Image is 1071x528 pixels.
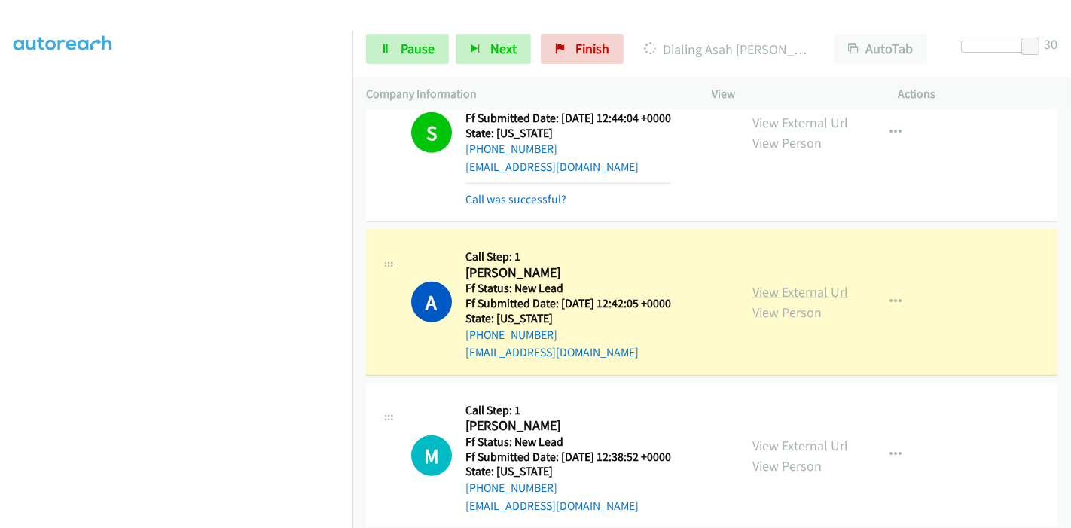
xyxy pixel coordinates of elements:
[465,142,557,156] a: [PHONE_NUMBER]
[899,85,1058,103] p: Actions
[465,192,566,206] a: Call was successful?
[465,126,671,141] h5: State: [US_STATE]
[752,304,822,321] a: View Person
[465,249,671,264] h5: Call Step: 1
[411,112,452,153] h1: S
[465,481,557,495] a: [PHONE_NUMBER]
[465,281,671,296] h5: Ff Status: New Lead
[752,114,848,131] a: View External Url
[401,40,435,57] span: Pause
[411,435,452,476] div: The call is yet to be attempted
[575,40,609,57] span: Finish
[752,437,848,454] a: View External Url
[465,464,671,479] h5: State: [US_STATE]
[465,403,671,418] h5: Call Step: 1
[465,264,671,282] h2: [PERSON_NAME]
[712,85,871,103] p: View
[465,435,671,450] h5: Ff Status: New Lead
[541,34,624,64] a: Finish
[366,34,449,64] a: Pause
[456,34,531,64] button: Next
[1044,34,1057,54] div: 30
[366,85,685,103] p: Company Information
[490,40,517,57] span: Next
[465,417,671,435] h2: [PERSON_NAME]
[834,34,927,64] button: AutoTab
[411,282,452,322] h1: A
[465,311,671,326] h5: State: [US_STATE]
[465,345,639,359] a: [EMAIL_ADDRESS][DOMAIN_NAME]
[465,111,671,126] h5: Ff Submitted Date: [DATE] 12:44:04 +0000
[465,499,639,513] a: [EMAIL_ADDRESS][DOMAIN_NAME]
[465,296,671,311] h5: Ff Submitted Date: [DATE] 12:42:05 +0000
[465,450,671,465] h5: Ff Submitted Date: [DATE] 12:38:52 +0000
[411,435,452,476] h1: M
[465,328,557,342] a: [PHONE_NUMBER]
[752,457,822,475] a: View Person
[752,283,848,301] a: View External Url
[752,134,822,151] a: View Person
[465,160,639,174] a: [EMAIL_ADDRESS][DOMAIN_NAME]
[644,39,807,60] p: Dialing Asah [PERSON_NAME]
